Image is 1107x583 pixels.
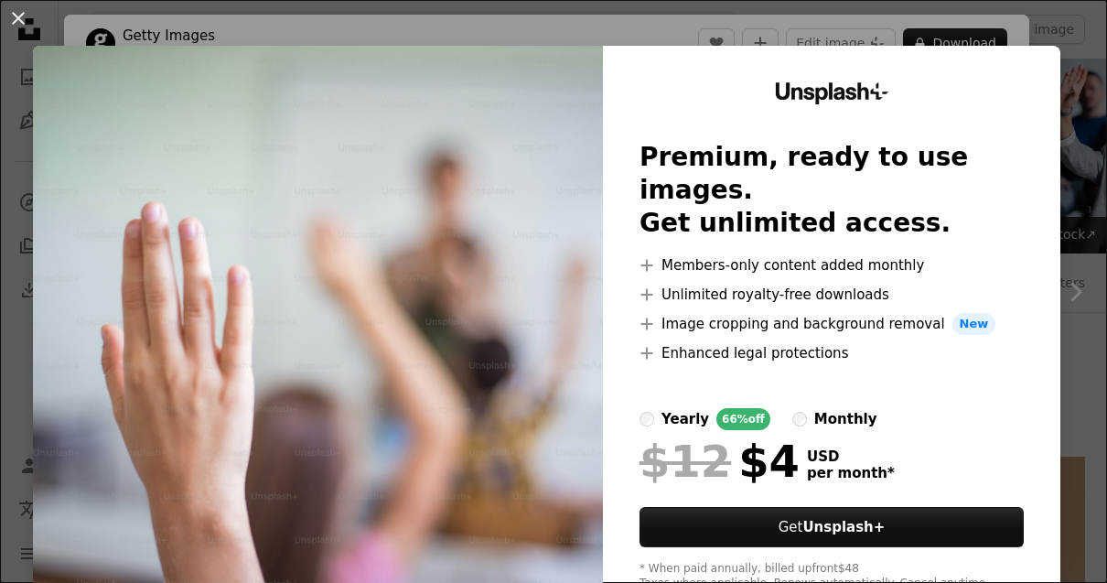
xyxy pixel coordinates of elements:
li: Enhanced legal protections [639,342,1024,364]
div: 66% off [716,408,770,430]
span: USD [807,448,895,465]
input: monthly [792,412,807,426]
li: Members-only content added monthly [639,254,1024,276]
div: monthly [814,408,877,430]
button: GetUnsplash+ [639,507,1024,547]
li: Unlimited royalty-free downloads [639,284,1024,306]
span: per month * [807,465,895,481]
h2: Premium, ready to use images. Get unlimited access. [639,141,1024,240]
div: yearly [661,408,709,430]
li: Image cropping and background removal [639,313,1024,335]
span: $12 [639,437,731,485]
input: yearly66%off [639,412,654,426]
strong: Unsplash+ [802,519,885,535]
div: $4 [639,437,800,485]
span: New [952,313,996,335]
